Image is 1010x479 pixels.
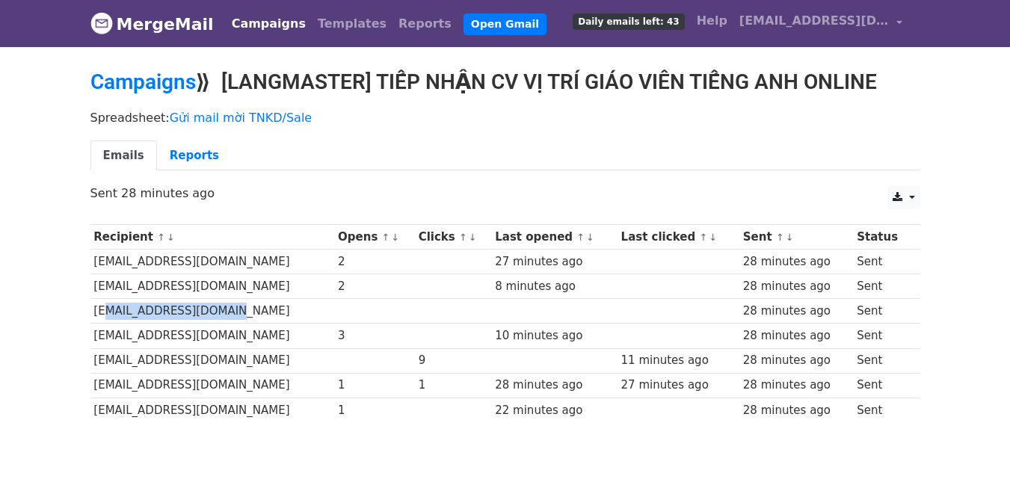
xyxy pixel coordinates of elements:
[786,232,794,243] a: ↓
[338,402,411,419] div: 1
[90,140,157,171] a: Emails
[491,225,617,250] th: Last opened
[90,8,214,40] a: MergeMail
[586,232,594,243] a: ↓
[621,377,736,394] div: 27 minutes ago
[419,377,488,394] div: 1
[739,225,853,250] th: Sent
[743,278,850,295] div: 28 minutes ago
[739,12,889,30] span: [EMAIL_ADDRESS][DOMAIN_NAME]
[419,352,488,369] div: 9
[90,250,335,274] td: [EMAIL_ADDRESS][DOMAIN_NAME]
[935,407,1010,479] iframe: Chat Widget
[495,377,614,394] div: 28 minutes ago
[157,232,165,243] a: ↑
[90,299,335,324] td: [EMAIL_ADDRESS][DOMAIN_NAME]
[90,274,335,299] td: [EMAIL_ADDRESS][DOMAIN_NAME]
[743,253,850,271] div: 28 minutes ago
[90,324,335,348] td: [EMAIL_ADDRESS][DOMAIN_NAME]
[709,232,717,243] a: ↓
[167,232,175,243] a: ↓
[621,352,736,369] div: 11 minutes ago
[853,225,911,250] th: Status
[853,299,911,324] td: Sent
[743,377,850,394] div: 28 minutes ago
[776,232,784,243] a: ↑
[495,253,614,271] div: 27 minutes ago
[464,13,546,35] a: Open Gmail
[90,373,335,398] td: [EMAIL_ADDRESS][DOMAIN_NAME]
[338,327,411,344] div: 3
[853,274,911,299] td: Sent
[90,110,920,126] p: Spreadsheet:
[743,352,850,369] div: 28 minutes ago
[743,327,850,344] div: 28 minutes ago
[699,232,707,243] a: ↑
[338,278,411,295] div: 2
[226,9,312,39] a: Campaigns
[338,377,411,394] div: 1
[743,402,850,419] div: 28 minutes ago
[733,6,908,41] a: [EMAIL_ADDRESS][DOMAIN_NAME]
[391,232,399,243] a: ↓
[495,278,614,295] div: 8 minutes ago
[567,6,690,36] a: Daily emails left: 43
[392,9,458,39] a: Reports
[691,6,733,36] a: Help
[853,250,911,274] td: Sent
[743,303,850,320] div: 28 minutes ago
[459,232,467,243] a: ↑
[382,232,390,243] a: ↑
[90,69,920,95] h2: ⟫ [LANGMASTER] TIẾP NHẬN CV VỊ TRÍ GIÁO VIÊN TIẾNG ANH ONLINE
[415,225,492,250] th: Clicks
[618,225,739,250] th: Last clicked
[853,348,911,373] td: Sent
[495,327,614,344] div: 10 minutes ago
[495,402,614,419] div: 22 minutes ago
[338,253,411,271] div: 2
[90,69,196,94] a: Campaigns
[853,373,911,398] td: Sent
[90,185,920,201] p: Sent 28 minutes ago
[576,232,585,243] a: ↑
[573,13,684,30] span: Daily emails left: 43
[90,348,335,373] td: [EMAIL_ADDRESS][DOMAIN_NAME]
[90,225,335,250] th: Recipient
[170,111,312,125] a: Gửi mail mời TNKD/Sale
[90,398,335,422] td: [EMAIL_ADDRESS][DOMAIN_NAME]
[312,9,392,39] a: Templates
[469,232,477,243] a: ↓
[853,398,911,422] td: Sent
[90,12,113,34] img: MergeMail logo
[157,140,232,171] a: Reports
[853,324,911,348] td: Sent
[334,225,415,250] th: Opens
